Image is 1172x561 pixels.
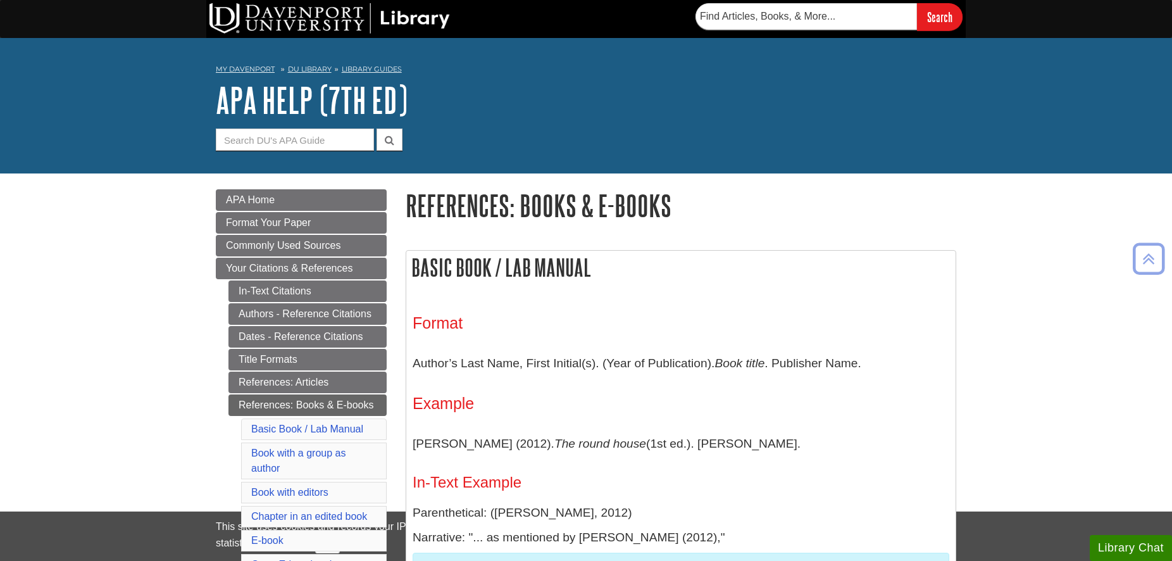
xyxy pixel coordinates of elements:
[413,504,949,522] p: Parenthetical: ([PERSON_NAME], 2012)
[251,424,363,434] a: Basic Book / Lab Manual
[413,314,949,332] h3: Format
[226,194,275,205] span: APA Home
[251,511,367,522] a: Chapter in an edited book
[554,437,646,450] i: The round house
[228,280,387,302] a: In-Text Citations
[216,80,408,120] a: APA Help (7th Ed)
[251,487,328,498] a: Book with editors
[413,345,949,382] p: Author’s Last Name, First Initial(s). (Year of Publication). . Publisher Name.
[917,3,963,30] input: Search
[714,356,764,370] i: Book title
[228,349,387,370] a: Title Formats
[342,65,402,73] a: Library Guides
[216,212,387,234] a: Format Your Paper
[216,189,387,211] a: APA Home
[216,61,956,81] nav: breadcrumb
[288,65,332,73] a: DU Library
[216,64,275,75] a: My Davenport
[228,394,387,416] a: References: Books & E-books
[413,425,949,462] p: [PERSON_NAME] (2012). (1st ed.). [PERSON_NAME].
[406,251,956,284] h2: Basic Book / Lab Manual
[695,3,917,30] input: Find Articles, Books, & More...
[1128,250,1169,267] a: Back to Top
[209,3,450,34] img: DU Library
[413,529,949,547] p: Narrative: "... as mentioned by [PERSON_NAME] (2012),"
[228,326,387,348] a: Dates - Reference Citations
[216,129,374,151] input: Search DU's APA Guide
[216,258,387,279] a: Your Citations & References
[226,240,340,251] span: Commonly Used Sources
[251,535,284,546] a: E-book
[228,372,387,393] a: References: Articles
[251,448,346,474] a: Book with a group as author
[226,263,352,274] span: Your Citations & References
[413,394,949,413] h3: Example
[695,3,963,30] form: Searches DU Library's articles, books, and more
[413,474,949,491] h4: In-Text Example
[406,189,956,222] h1: References: Books & E-books
[226,217,311,228] span: Format Your Paper
[216,235,387,256] a: Commonly Used Sources
[228,303,387,325] a: Authors - Reference Citations
[1090,535,1172,561] button: Library Chat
